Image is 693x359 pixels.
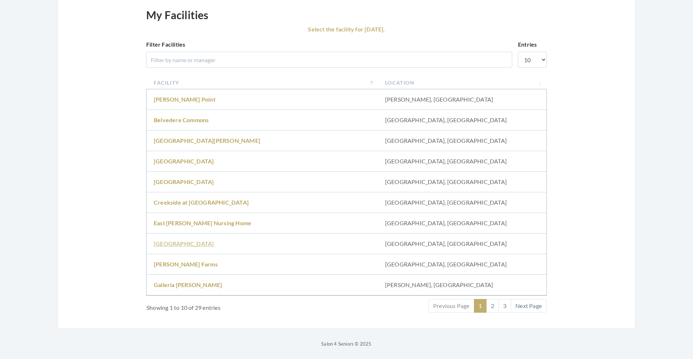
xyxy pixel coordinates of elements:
[146,24,547,34] p: Select the facility for [DATE].
[154,240,214,247] a: [GEOGRAPHIC_DATA]
[154,281,222,288] a: Galleria [PERSON_NAME]
[378,172,546,192] td: [GEOGRAPHIC_DATA], [GEOGRAPHIC_DATA]
[474,299,487,313] a: 1
[58,339,635,348] p: Salon 4 Seniors © 2025
[518,40,537,49] label: Entries
[378,254,546,275] td: [GEOGRAPHIC_DATA], [GEOGRAPHIC_DATA]
[378,89,546,110] td: [PERSON_NAME], [GEOGRAPHIC_DATA]
[378,192,546,213] td: [GEOGRAPHIC_DATA], [GEOGRAPHIC_DATA]
[154,158,214,164] a: [GEOGRAPHIC_DATA]
[146,52,512,68] input: Filter by name or manager
[146,40,185,49] label: Filter Facilities
[378,213,546,234] td: [GEOGRAPHIC_DATA], [GEOGRAPHIC_DATA]
[147,298,313,312] div: Showing 1 to 10 of 29 entries
[147,76,378,89] th: Facility: activate to sort column descending
[498,299,511,313] a: 3
[378,110,546,131] td: [GEOGRAPHIC_DATA], [GEOGRAPHIC_DATA]
[378,131,546,151] td: [GEOGRAPHIC_DATA], [GEOGRAPHIC_DATA]
[486,299,499,313] a: 2
[146,8,209,21] h2: My Facilities
[154,261,218,268] a: [PERSON_NAME] Farms
[154,199,249,206] a: Creekside at [GEOGRAPHIC_DATA]
[378,275,546,295] td: [PERSON_NAME], [GEOGRAPHIC_DATA]
[154,116,209,123] a: Belvedere Commons
[154,178,214,185] a: [GEOGRAPHIC_DATA]
[154,96,215,103] a: [PERSON_NAME] Point
[511,299,546,313] a: Next Page
[154,137,260,144] a: [GEOGRAPHIC_DATA][PERSON_NAME]
[378,234,546,254] td: [GEOGRAPHIC_DATA], [GEOGRAPHIC_DATA]
[378,151,546,172] td: [GEOGRAPHIC_DATA], [GEOGRAPHIC_DATA]
[378,76,546,89] th: Location: activate to sort column ascending
[154,219,251,226] a: East [PERSON_NAME] Nursing Home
